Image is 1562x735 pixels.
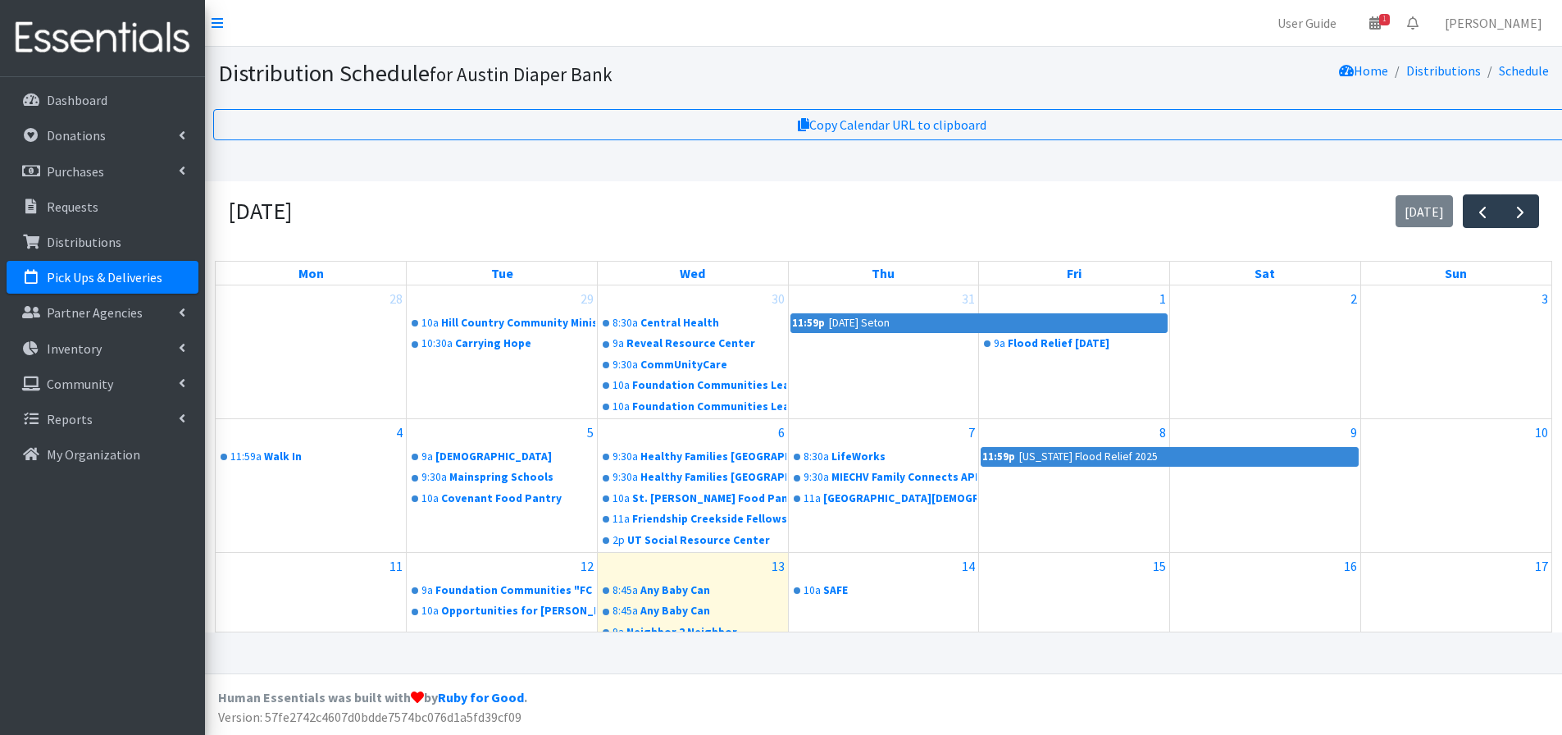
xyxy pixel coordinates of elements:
a: 8:30aCentral Health [599,313,786,333]
a: August 9, 2025 [1347,419,1360,445]
div: 11:59p [791,314,826,332]
p: Requests [47,199,98,215]
div: Healthy Families [GEOGRAPHIC_DATA] [640,449,786,465]
td: August 15, 2025 [979,552,1170,665]
td: July 29, 2025 [407,285,598,418]
td: August 1, 2025 [979,285,1170,418]
h2: [DATE] [228,198,292,226]
div: 8:45a [613,582,638,599]
button: Previous month [1463,194,1501,228]
div: Opportunities for [PERSON_NAME] and Burnet Counties [441,603,595,619]
p: Partner Agencies [47,304,143,321]
a: August 16, 2025 [1341,553,1360,579]
td: August 14, 2025 [788,552,979,665]
div: 8:30a [613,315,638,331]
a: User Guide [1264,7,1350,39]
a: [PERSON_NAME] [1432,7,1555,39]
a: 11:59p[DATE] Seton [790,313,1168,333]
div: St. [PERSON_NAME] Food Pantry [632,491,786,507]
a: 9:30aMainspring Schools [408,468,595,487]
div: 10a [613,399,630,415]
td: August 11, 2025 [216,552,407,665]
p: Inventory [47,340,102,357]
div: Mainspring Schools [449,469,595,486]
a: July 29, 2025 [577,285,597,312]
a: 10aFoundation Communities Learning Centers [599,397,786,417]
a: Purchases [7,155,198,188]
a: August 1, 2025 [1156,285,1169,312]
a: August 5, 2025 [584,419,597,445]
a: 10aOpportunities for [PERSON_NAME] and Burnet Counties [408,601,595,621]
div: Neighbor 2 Neighbor [626,624,786,641]
div: 8:30a [804,449,829,465]
div: Friendship Creekside Fellowship [632,511,786,527]
td: August 7, 2025 [788,419,979,553]
a: Dashboard [7,84,198,116]
a: 10aSAFE [790,581,977,600]
td: August 16, 2025 [1170,552,1361,665]
a: 9aNeighbor 2 Neighbor [599,623,786,642]
div: Hill Country Community Ministries [441,315,595,331]
a: August 2, 2025 [1347,285,1360,312]
div: Foundation Communities "FC CHI" [435,582,595,599]
a: Wednesday [676,262,708,285]
div: LifeWorks [831,449,977,465]
div: SAFE [823,582,977,599]
span: 1 [1379,14,1390,25]
strong: Human Essentials was built with by . [218,689,527,705]
td: August 6, 2025 [597,419,788,553]
div: 10a [421,315,439,331]
div: 11:59p [981,448,1016,466]
a: Inventory [7,332,198,365]
a: Partner Agencies [7,296,198,329]
div: [DATE] Seton [828,314,890,332]
p: My Organization [47,446,140,463]
a: August 12, 2025 [577,553,597,579]
a: Monday [295,262,327,285]
a: August 11, 2025 [386,553,406,579]
p: Reports [47,411,93,427]
div: 9a [613,624,624,641]
div: 10a [421,491,439,507]
a: Schedule [1499,62,1549,79]
td: August 5, 2025 [407,419,598,553]
p: Community [47,376,113,392]
div: Foundation Communities Learning Centers [632,399,786,415]
a: August 14, 2025 [959,553,978,579]
p: Dashboard [47,92,107,108]
button: Next month [1501,194,1539,228]
small: for Austin Diaper Bank [430,62,613,86]
a: August 17, 2025 [1532,553,1551,579]
a: 11aFriendship Creekside Fellowship [599,509,786,529]
a: 10:30aCarrying Hope [408,334,595,354]
td: August 3, 2025 [1360,285,1551,418]
div: 9a [421,582,433,599]
a: 9aFoundation Communities "FC CHI" [408,581,595,600]
td: August 4, 2025 [216,419,407,553]
div: Flood Relief [DATE] [1008,336,1168,352]
a: Friday [1063,262,1085,285]
div: Carrying Hope [455,336,595,352]
span: Version: 57fe2742c4607d0bdde7574bc076d1a5fd39cf09 [218,709,521,725]
div: 9a [613,336,624,352]
td: August 10, 2025 [1360,419,1551,553]
a: 9:30aHealthy Families [GEOGRAPHIC_DATA] [599,447,786,467]
a: 8:45aAny Baby Can [599,581,786,600]
a: July 31, 2025 [959,285,978,312]
div: [US_STATE] Flood Relief 2025 [1018,448,1159,466]
div: 8:45a [613,603,638,619]
div: 11:59a [230,449,262,465]
p: Pick Ups & Deliveries [47,269,162,285]
img: HumanEssentials [7,11,198,66]
div: Healthy Families [GEOGRAPHIC_DATA] [640,469,786,486]
a: Sunday [1441,262,1470,285]
a: 9aFlood Relief [DATE] [981,334,1168,354]
div: Any Baby Can [640,603,786,619]
p: Purchases [47,163,104,180]
td: August 8, 2025 [979,419,1170,553]
a: Requests [7,190,198,223]
a: Saturday [1251,262,1278,285]
div: [GEOGRAPHIC_DATA][DEMOGRAPHIC_DATA] [823,491,977,507]
div: 10a [613,377,630,394]
h1: Distribution Schedule [218,59,990,88]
